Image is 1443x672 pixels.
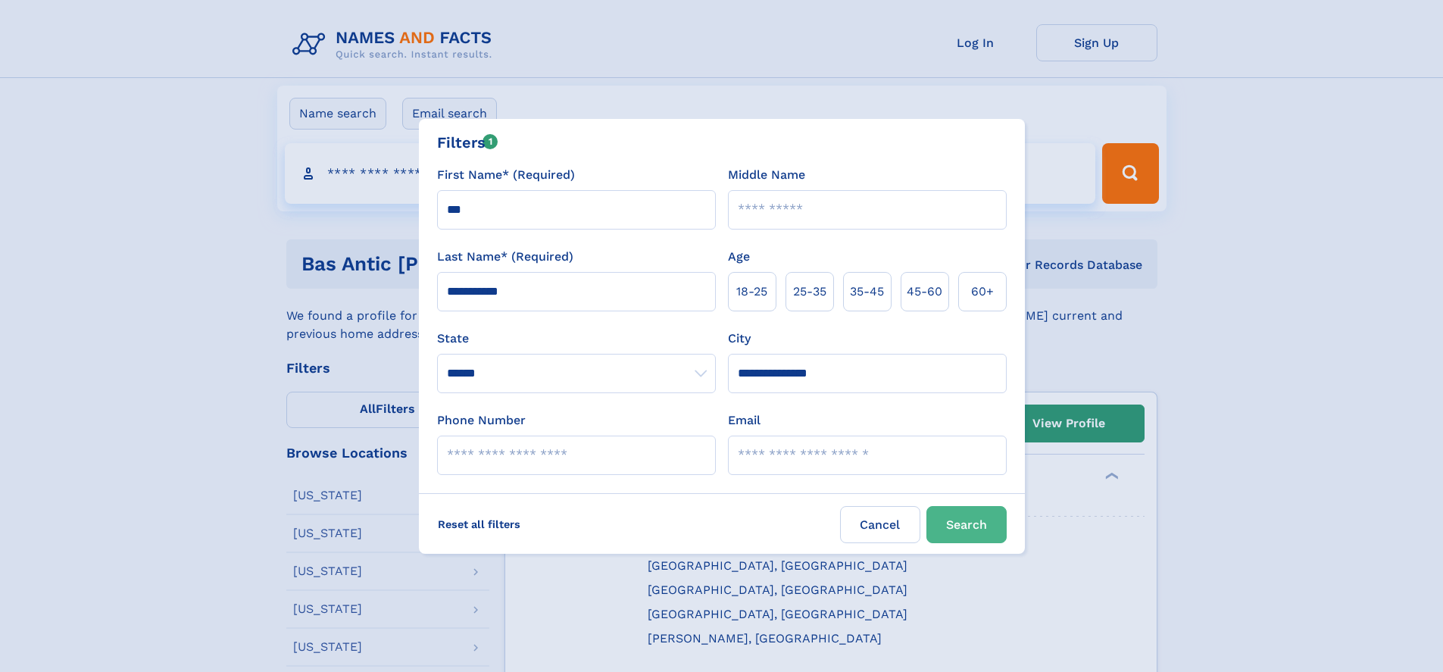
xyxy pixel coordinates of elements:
[840,506,920,543] label: Cancel
[437,248,573,266] label: Last Name* (Required)
[437,131,498,154] div: Filters
[926,506,1007,543] button: Search
[728,411,761,430] label: Email
[437,166,575,184] label: First Name* (Required)
[428,506,530,542] label: Reset all filters
[971,283,994,301] span: 60+
[793,283,826,301] span: 25‑35
[437,411,526,430] label: Phone Number
[850,283,884,301] span: 35‑45
[736,283,767,301] span: 18‑25
[728,248,750,266] label: Age
[437,330,716,348] label: State
[728,330,751,348] label: City
[907,283,942,301] span: 45‑60
[728,166,805,184] label: Middle Name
